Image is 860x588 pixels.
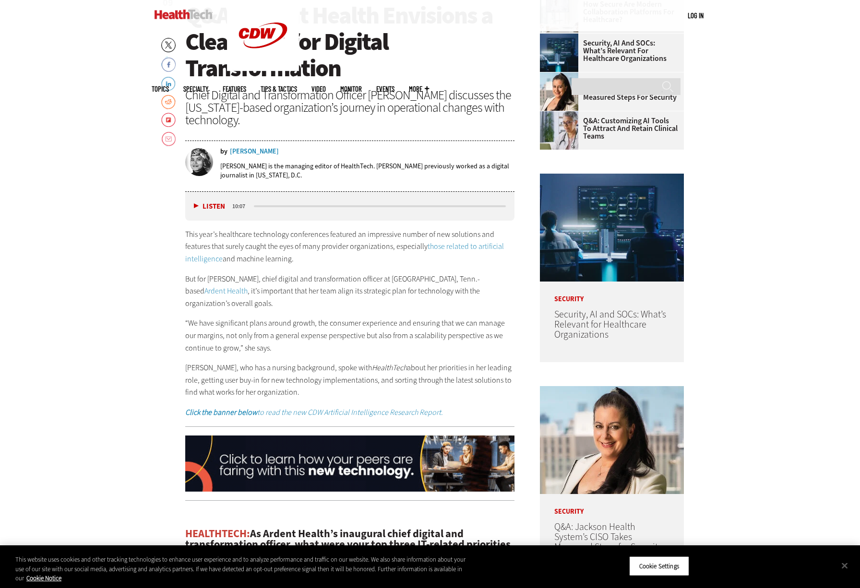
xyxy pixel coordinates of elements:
span: Topics [152,85,169,93]
span: by [220,148,227,155]
a: Q&A: Jackson Health System’s CISO Takes Measured Steps for Security [540,78,678,101]
a: Events [376,85,394,93]
em: HealthTech [372,363,407,373]
img: Home [155,10,213,19]
a: Q&A: Customizing AI Tools To Attract and Retain Clinical Teams [540,117,678,140]
img: Connie Barrera [540,72,578,111]
a: Ardent Health [204,286,248,296]
a: Q&A: Jackson Health System’s CISO Takes Measured Steps for Security [554,520,662,553]
button: Listen [194,203,225,210]
img: Teta-Alim [185,148,213,176]
a: Security, AI and SOCs: What’s Relevant for Healthcare Organizations [554,308,666,341]
p: This year’s healthcare technology conferences featured an impressive number of new solutions and ... [185,228,514,265]
button: Close [834,555,855,576]
img: XS_Q225_AI_cta_desktop02 [185,435,514,492]
a: CDW [227,63,299,73]
a: Connie Barrera [540,72,583,80]
button: Cookie Settings [629,556,689,576]
em: to read the new CDW Artificial Intelligence Research Report. [185,407,443,417]
img: Connie Barrera [540,386,684,494]
p: [PERSON_NAME] is the managing editor of HealthTech. [PERSON_NAME] previously worked as a digital ... [220,162,514,180]
a: Tips & Tactics [261,85,297,93]
span: HEALTHTECH: [185,527,250,541]
a: More information about your privacy [26,574,61,582]
div: duration [231,202,252,211]
a: Click the banner belowto read the new CDW Artificial Intelligence Research Report. [185,407,443,417]
img: security team in high-tech computer room [540,174,684,282]
p: Security [540,282,684,303]
strong: Click the banner below [185,407,257,417]
a: MonITor [340,85,362,93]
h2: As Ardent Health’s inaugural chief digital and transformation officer, what were your top three I... [185,529,514,572]
a: Features [223,85,246,93]
div: Chief Digital and Transformation Officer [PERSON_NAME] discusses the [US_STATE]-based organizatio... [185,89,514,126]
p: Security [540,494,684,515]
p: “We have significant plans around growth, the consumer experience and ensuring that we can manage... [185,317,514,354]
div: User menu [688,11,704,21]
span: More [409,85,429,93]
a: Video [311,85,326,93]
p: [PERSON_NAME], who has a nursing background, spoke with about her priorities in her leading role,... [185,362,514,399]
div: This website uses cookies and other tracking technologies to enhance user experience and to analy... [15,555,473,583]
img: doctor on laptop [540,111,578,150]
a: those related to artificial intelligence [185,241,504,264]
div: media player [185,192,514,221]
p: But for [PERSON_NAME], chief digital and transformation officer at [GEOGRAPHIC_DATA], Tenn.-based... [185,273,514,310]
span: Specialty [183,85,208,93]
a: doctor on laptop [540,111,583,119]
a: [PERSON_NAME] [230,148,279,155]
a: Log in [688,11,704,20]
